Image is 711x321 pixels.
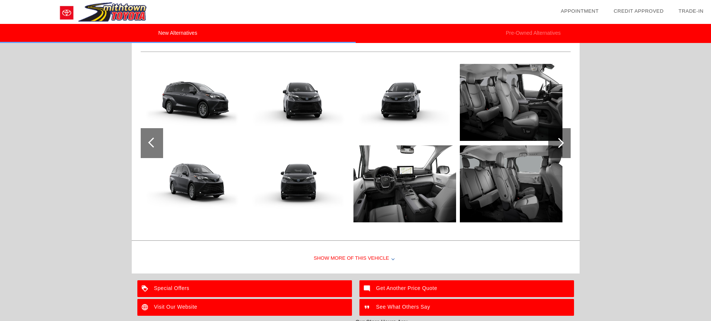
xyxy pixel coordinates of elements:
img: 5D3C4D5B-58CA-40CD-A760-F5310A273CA9 [247,64,350,141]
img: ED71A65C-ACAC-48A1-9BFB-05B795A0FFDA [353,145,456,222]
img: 92A9E7F4-0CFC-4AA2-BE95-C45349EC7C64 [247,145,350,222]
img: E016E3EA-336F-498E-A443-2EDF7FD52741 [353,64,456,141]
a: Visit Our Website [137,299,352,316]
a: Special Offers [137,280,352,297]
img: ic_format_quote_white_24dp_2x.png [359,299,376,316]
img: BE598A88-D36C-42B3-A496-BA67749AB842 [141,145,243,222]
a: Get Another Price Quote [359,280,574,297]
img: ic_language_white_24dp_2x.png [137,299,154,316]
img: 49FBF467-E8AC-4BC9-8890-9BEB4014853B [460,145,562,222]
img: ic_mode_comment_white_24dp_2x.png [359,280,376,297]
a: Credit Approved [614,8,664,14]
img: AF4383D2-2C50-4CE4-9388-20EB9CF52B5B [460,64,562,141]
a: See What Others Say [359,299,574,316]
img: 6ABA8AE3-EA59-47CC-B93A-1D1F4FCC5E68 [141,64,243,141]
img: ic_loyalty_white_24dp_2x.png [137,280,154,297]
a: Trade-In [679,8,704,14]
div: Show More of this Vehicle [132,244,580,274]
a: Appointment [561,8,599,14]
